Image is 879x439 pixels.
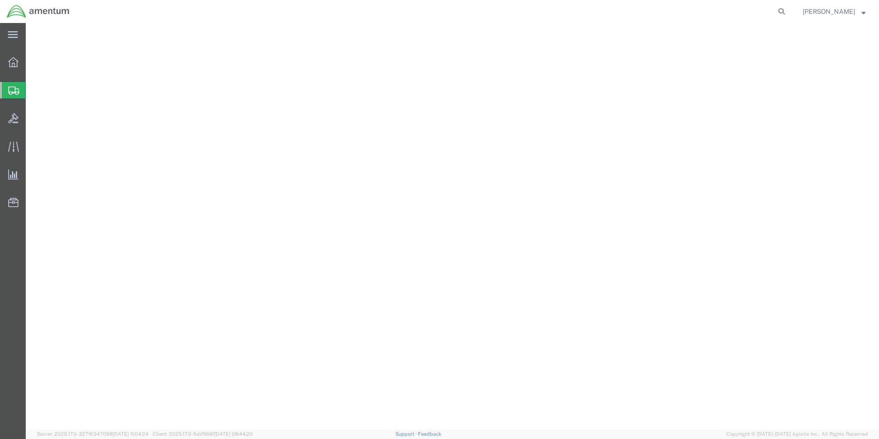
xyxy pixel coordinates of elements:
span: Marcus McGuire [803,6,855,17]
span: Copyright © [DATE]-[DATE] Agistix Inc., All Rights Reserved [726,430,868,438]
a: Feedback [418,431,441,437]
iframe: FS Legacy Container [26,23,879,429]
span: [DATE] 11:04:24 [113,431,148,437]
span: Server: 2025.17.0-327f6347098 [37,431,148,437]
span: [DATE] 08:44:20 [214,431,253,437]
a: Support [395,431,418,437]
span: Client: 2025.17.0-5dd568f [153,431,253,437]
button: [PERSON_NAME] [802,6,866,17]
img: logo [6,5,70,18]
